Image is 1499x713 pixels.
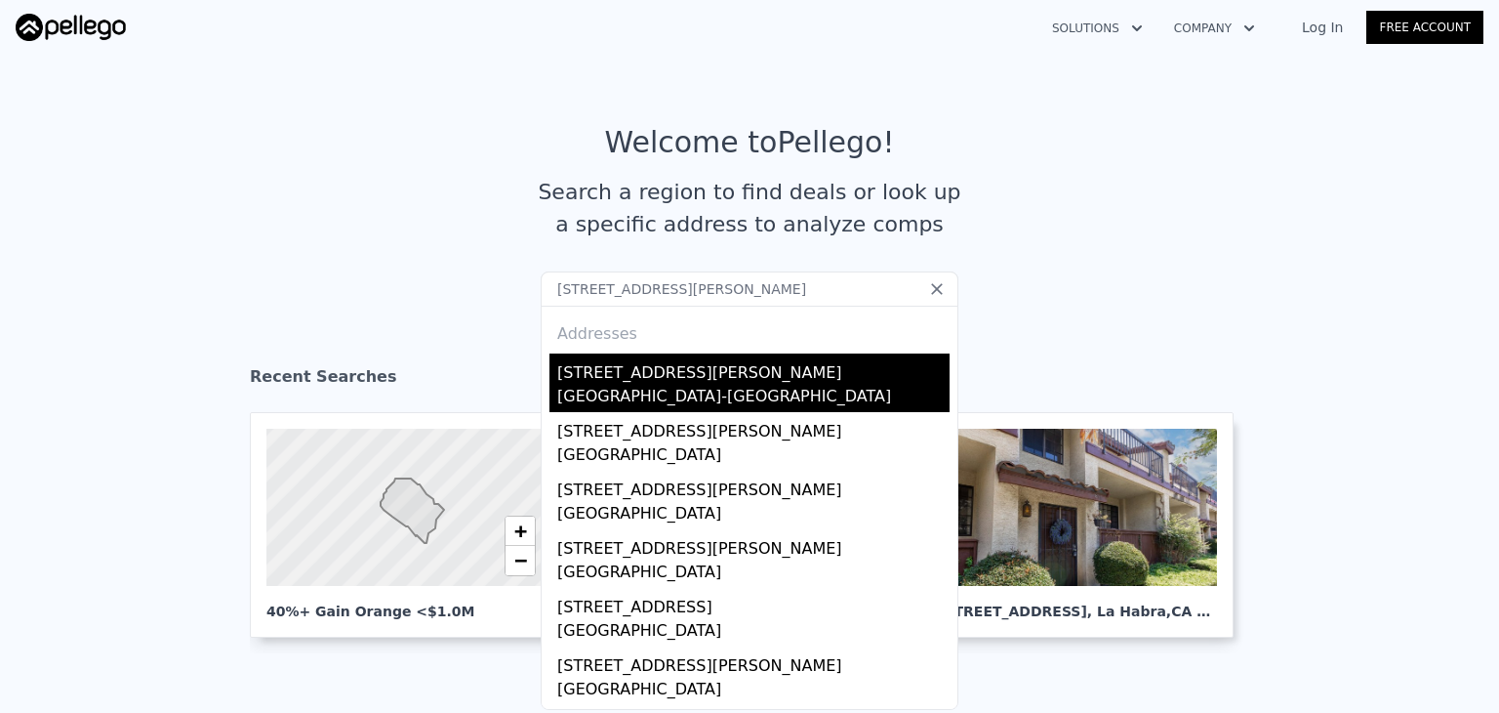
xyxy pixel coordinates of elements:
[557,529,950,561] div: [STREET_ADDRESS][PERSON_NAME]
[557,588,950,619] div: [STREET_ADDRESS]
[557,619,950,647] div: [GEOGRAPHIC_DATA]
[557,647,950,678] div: [STREET_ADDRESS][PERSON_NAME]
[557,354,950,385] div: [STREET_ADDRESS][PERSON_NAME]
[541,272,958,307] input: Search an address or region...
[1366,11,1483,44] a: Free Account
[557,678,950,705] div: [GEOGRAPHIC_DATA]
[506,517,535,546] a: Zoom in
[1036,11,1158,46] button: Solutions
[250,412,578,638] a: 40%+ Gain Orange <$1.0M
[557,502,950,529] div: [GEOGRAPHIC_DATA]
[557,561,950,588] div: [GEOGRAPHIC_DATA]
[557,412,950,443] div: [STREET_ADDRESS][PERSON_NAME]
[557,443,950,471] div: [GEOGRAPHIC_DATA]
[514,548,527,572] span: −
[605,125,895,160] div: Welcome to Pellego !
[16,14,126,41] img: Pellego
[531,176,968,240] div: Search a region to find deals or look up a specific address to analyze comps
[514,519,527,543] span: +
[921,412,1249,638] a: [STREET_ADDRESS], La Habra,CA 90631
[250,350,1249,412] div: Recent Searches
[1158,11,1271,46] button: Company
[938,586,1217,621] div: [STREET_ADDRESS] , La Habra
[549,307,950,354] div: Addresses
[266,586,546,621] div: 40%+ Gain Orange <$1.0M
[557,471,950,502] div: [STREET_ADDRESS][PERSON_NAME]
[506,546,535,575] a: Zoom out
[1278,18,1366,37] a: Log In
[1166,604,1244,619] span: , CA 90631
[557,385,950,412] div: [GEOGRAPHIC_DATA]-[GEOGRAPHIC_DATA]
